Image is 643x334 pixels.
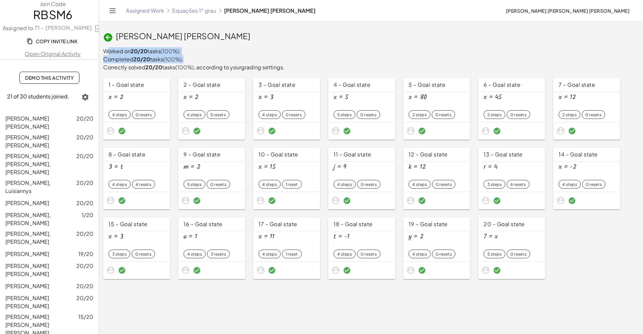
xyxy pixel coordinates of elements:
[193,127,201,135] i: Task finished and correct.
[436,182,452,187] div: 0 resets
[116,31,251,41] span: [PERSON_NAME] [PERSON_NAME]
[510,112,526,118] div: 0 resets
[5,294,49,310] span: [PERSON_NAME] [PERSON_NAME]
[5,152,51,176] span: [PERSON_NAME] [PERSON_NAME], [PERSON_NAME]
[178,78,245,91] div: 2 – Goal state
[211,251,226,257] div: 3 resets
[112,251,127,257] div: 3 steps
[19,72,79,84] a: Demo This Activity
[268,127,276,135] i: Task finished and correct.
[193,266,201,274] i: Task finished and correct.
[418,197,426,205] i: Task finished and correct.
[487,112,502,118] div: 2 steps
[328,217,395,231] div: 18 – Goal state
[82,211,93,227] span: 1/20
[493,197,501,205] i: Task finished and correct.
[136,182,151,187] div: 4 resets
[161,48,179,55] span: (100%)
[118,197,126,205] i: Task finished and correct.
[403,148,470,161] div: 12 – Goal state
[418,266,426,274] i: Task finished and correct.
[175,64,194,71] span: (100%)
[25,75,74,81] span: Demo This Activity
[286,251,298,257] div: 1 reset
[262,112,277,118] div: 4 steps
[478,78,545,91] div: 6 – Goal state
[131,48,147,55] b: 20/20
[478,217,545,231] div: 20 – Goal state
[262,182,277,187] div: 4 steps
[510,182,526,187] div: 6 resets
[562,112,577,118] div: 2 steps
[361,251,377,257] div: 0 resets
[103,55,639,63] div: Completed tasks .
[412,182,427,187] div: 4 steps
[436,251,452,257] div: 0 resets
[163,56,182,63] span: (100%)
[178,217,245,231] div: 16 – Goal state
[553,148,620,161] div: 14 – Goal state
[7,93,69,100] span: 21 of 30 students joined.
[210,112,226,118] div: 5 resets
[76,199,93,207] span: 20/20
[193,197,201,205] i: Task finished and correct.
[487,182,502,187] div: 3 steps
[103,78,170,91] div: 1 – Goal state
[241,64,283,71] a: grading settings
[78,250,93,258] span: 19/20
[343,197,351,205] i: Task finished and correct.
[337,251,352,257] div: 4 steps
[135,251,151,257] div: 0 resets
[76,230,93,246] span: 20/20
[172,7,216,14] a: Equações 1° grau
[133,56,150,63] b: 20/20
[103,217,170,231] div: 15 – Goal state
[210,182,226,187] div: 0 resets
[337,182,352,187] div: 4 steps
[403,217,470,231] div: 19 – Goal state
[586,182,602,187] div: 0 resets
[360,112,376,118] div: 0 resets
[187,182,202,187] div: 5 steps
[107,5,118,16] button: Toggle navigation
[5,282,49,289] span: [PERSON_NAME]
[5,115,49,130] span: [PERSON_NAME] [PERSON_NAME]
[5,211,51,226] span: [PERSON_NAME], [PERSON_NAME]
[585,112,601,118] div: 0 resets
[343,127,351,135] i: Task finished and correct.
[253,148,320,161] div: 10 – Goal state
[3,24,103,32] label: Assigned to
[112,112,127,118] div: 4 steps
[262,251,277,257] div: 4 steps
[403,78,470,91] div: 5 – Goal state
[76,115,93,131] span: 20/20
[5,179,51,194] span: [PERSON_NAME], Luisiannys
[328,78,395,91] div: 4 – Goal state
[187,251,202,257] div: 4 steps
[76,133,93,149] span: 20/20
[118,266,126,274] i: Task finished and correct.
[118,127,126,135] i: Task finished and correct.
[5,262,49,277] span: [PERSON_NAME] [PERSON_NAME]
[286,112,302,118] div: 0 resets
[487,251,502,257] div: 5 steps
[553,78,620,91] div: 7 – Goal state
[126,7,164,14] a: Assigned Work
[493,127,501,135] i: Task finished and correct.
[112,182,127,187] div: 4 steps
[76,294,93,310] span: 20/20
[103,148,170,161] div: 8 – Goal state
[5,250,49,257] span: [PERSON_NAME]
[145,64,162,71] b: 20/20
[268,197,276,205] i: Task finished and correct.
[253,217,320,231] div: 17 – Goal state
[412,112,427,118] div: 2 steps
[506,8,630,14] span: [PERSON_NAME] [PERSON_NAME] [PERSON_NAME]
[493,266,501,274] i: Task finished and correct.
[76,262,93,278] span: 20/20
[478,148,545,161] div: 13 – Goal state
[500,5,635,17] button: [PERSON_NAME] [PERSON_NAME] [PERSON_NAME]
[103,47,639,55] div: Worked on tasks .
[286,182,298,187] div: 1 reset
[187,112,202,118] div: 6 steps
